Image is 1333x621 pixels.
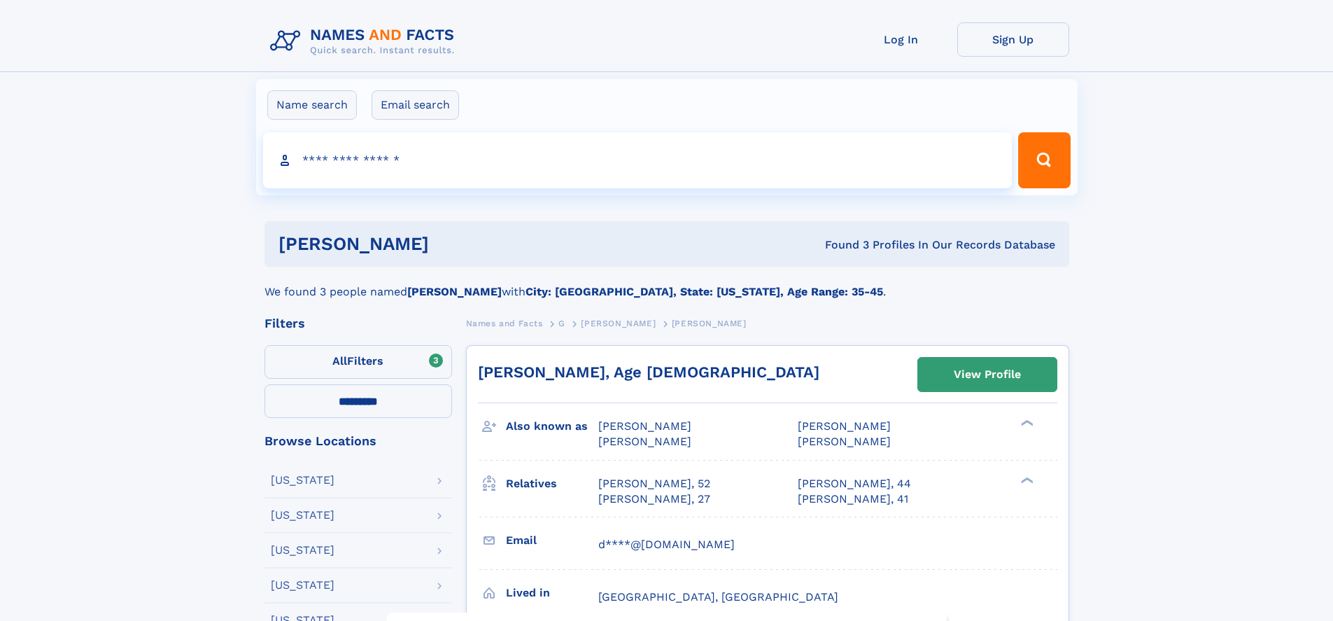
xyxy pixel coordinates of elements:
[918,358,1057,391] a: View Profile
[798,419,891,433] span: [PERSON_NAME]
[957,22,1069,57] a: Sign Up
[506,581,598,605] h3: Lived in
[598,491,710,507] a: [PERSON_NAME], 27
[598,435,691,448] span: [PERSON_NAME]
[372,90,459,120] label: Email search
[506,529,598,552] h3: Email
[558,319,565,328] span: G
[407,285,502,298] b: [PERSON_NAME]
[954,358,1021,391] div: View Profile
[1017,419,1034,428] div: ❯
[271,545,334,556] div: [US_STATE]
[263,132,1013,188] input: search input
[798,491,908,507] a: [PERSON_NAME], 41
[265,345,452,379] label: Filters
[265,317,452,330] div: Filters
[598,590,838,603] span: [GEOGRAPHIC_DATA], [GEOGRAPHIC_DATA]
[271,475,334,486] div: [US_STATE]
[332,354,347,368] span: All
[798,435,891,448] span: [PERSON_NAME]
[627,237,1055,253] div: Found 3 Profiles In Our Records Database
[558,314,565,332] a: G
[278,235,627,253] h1: [PERSON_NAME]
[598,419,691,433] span: [PERSON_NAME]
[798,476,911,491] a: [PERSON_NAME], 44
[506,414,598,438] h3: Also known as
[265,267,1069,300] div: We found 3 people named with .
[265,22,466,60] img: Logo Names and Facts
[466,314,543,332] a: Names and Facts
[478,363,819,381] a: [PERSON_NAME], Age [DEMOGRAPHIC_DATA]
[1018,132,1070,188] button: Search Button
[506,472,598,496] h3: Relatives
[672,319,747,328] span: [PERSON_NAME]
[265,435,452,447] div: Browse Locations
[267,90,357,120] label: Name search
[271,580,334,591] div: [US_STATE]
[1017,475,1034,484] div: ❯
[526,285,883,298] b: City: [GEOGRAPHIC_DATA], State: [US_STATE], Age Range: 35-45
[581,319,656,328] span: [PERSON_NAME]
[598,476,710,491] a: [PERSON_NAME], 52
[845,22,957,57] a: Log In
[581,314,656,332] a: [PERSON_NAME]
[271,510,334,521] div: [US_STATE]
